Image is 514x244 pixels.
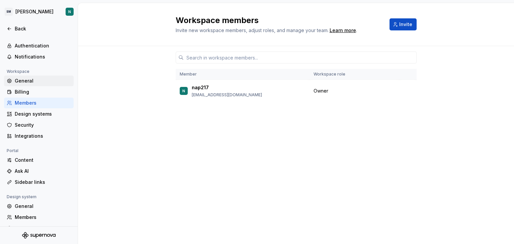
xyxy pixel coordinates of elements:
span: . [329,28,357,33]
a: General [4,201,74,212]
a: Billing [4,87,74,97]
div: N [68,9,71,14]
p: [EMAIL_ADDRESS][DOMAIN_NAME] [192,92,262,98]
a: Members [4,212,74,223]
a: Versions [4,223,74,234]
div: Portal [4,147,21,155]
p: nap217 [192,84,209,91]
div: Ask AI [15,168,71,174]
div: General [15,78,71,84]
a: Notifications [4,51,74,62]
div: Authentication [15,42,71,49]
div: Security [15,122,71,128]
th: Member [176,69,310,80]
a: Integrations [4,131,74,141]
div: Notifications [15,53,71,60]
h2: Workspace members [176,15,381,26]
div: Workspace [4,68,32,76]
div: Design system [4,193,39,201]
div: SM [5,8,13,16]
th: Workspace role [310,69,399,80]
svg: Supernova Logo [22,232,56,239]
span: Invite new workspace members, adjust roles, and manage your team. [176,27,329,33]
div: Back [15,25,71,32]
div: Members [15,214,71,221]
div: Members [15,100,71,106]
div: [PERSON_NAME] [15,8,54,15]
div: N [182,88,185,94]
a: Learn more [330,27,356,34]
button: Invite [390,18,417,30]
a: Content [4,155,74,165]
a: Back [4,23,74,34]
a: General [4,76,74,86]
a: Design systems [4,109,74,119]
span: Invite [399,21,412,28]
a: Ask AI [4,166,74,176]
div: Sidebar links [15,179,71,186]
a: Members [4,98,74,108]
span: Owner [314,88,328,94]
div: Versions [15,225,71,232]
div: Billing [15,89,71,95]
div: Content [15,157,71,163]
a: Security [4,120,74,130]
div: Integrations [15,133,71,139]
div: Design systems [15,111,71,117]
div: General [15,203,71,210]
a: Sidebar links [4,177,74,188]
a: Authentication [4,40,74,51]
button: SM[PERSON_NAME]N [1,4,76,19]
input: Search in workspace members... [184,51,417,64]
